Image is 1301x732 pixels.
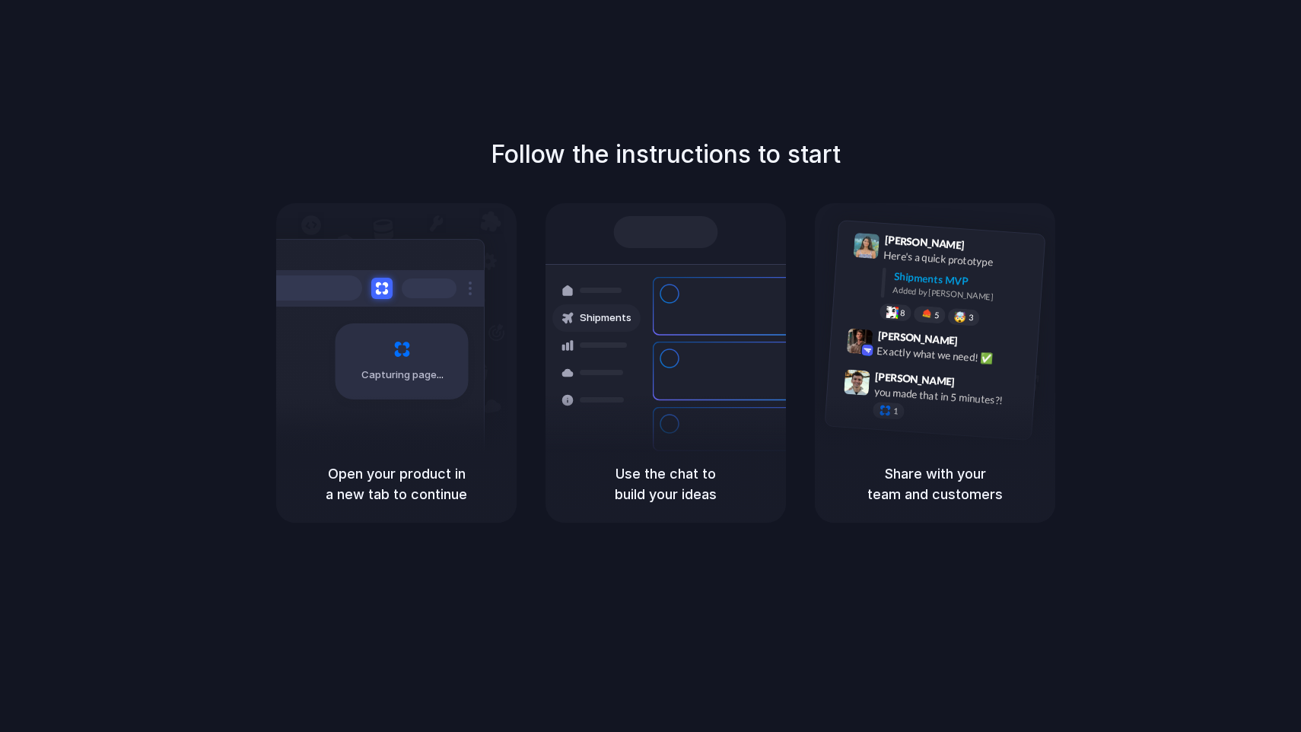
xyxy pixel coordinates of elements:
[877,327,958,349] span: [PERSON_NAME]
[959,375,991,393] span: 9:47 AM
[969,313,974,322] span: 3
[361,368,446,383] span: Capturing page
[969,239,1000,257] span: 9:41 AM
[294,463,498,504] h5: Open your product in a new tab to continue
[962,334,994,352] span: 9:42 AM
[873,384,1026,409] div: you made that in 5 minutes?!
[893,407,899,415] span: 1
[934,311,940,320] span: 5
[491,136,841,173] h1: Follow the instructions to start
[833,463,1037,504] h5: Share with your team and customers
[580,310,631,326] span: Shipments
[564,463,768,504] h5: Use the chat to build your ideas
[893,269,1034,294] div: Shipments MVP
[954,311,967,323] div: 🤯
[900,308,905,317] span: 8
[876,342,1029,368] div: Exactly what we need! ✅
[883,247,1035,273] div: Here's a quick prototype
[884,231,965,253] span: [PERSON_NAME]
[875,368,956,390] span: [PERSON_NAME]
[892,284,1032,306] div: Added by [PERSON_NAME]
